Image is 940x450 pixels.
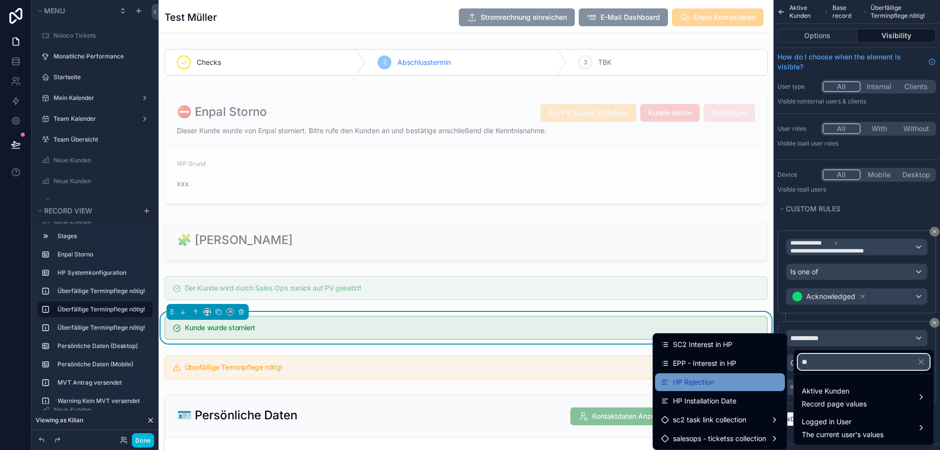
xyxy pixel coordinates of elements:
span: HP Rejection [673,376,714,388]
span: sc2 task link collection [673,414,746,426]
span: HP Installation Date [673,395,736,407]
span: The current user's values [802,430,884,440]
span: salesops - ticketss collection [673,433,766,445]
span: Record page values [802,399,867,409]
span: Aktive Kunden [802,385,867,397]
span: EPP - Interest in HP [673,357,736,369]
span: SC2 Interest in HP [673,339,732,350]
h1: Test Müller [165,10,217,24]
span: Logged in User [802,416,884,428]
h5: Kunde wurde storniert [185,324,759,331]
